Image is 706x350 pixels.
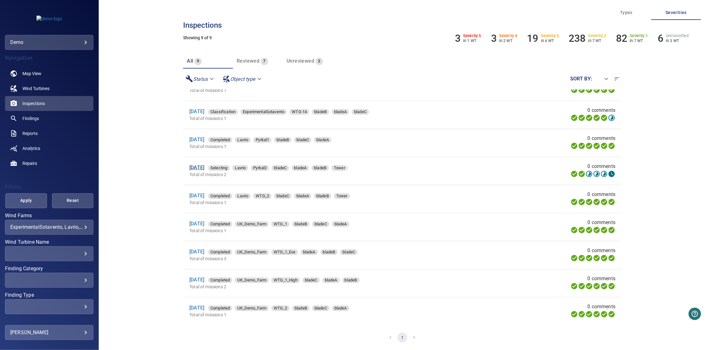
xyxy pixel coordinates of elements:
[571,198,578,206] svg: Uploading 100%
[608,254,615,262] svg: Classification 100%
[271,277,300,283] span: WTG_1_High
[271,305,290,311] span: WTG_2
[60,197,86,204] span: Reset
[5,213,93,218] label: Wind Farms
[271,221,290,227] span: WTG_1
[292,305,310,311] span: bladeB
[334,193,350,199] span: Tower
[5,266,93,271] label: Finding Category
[251,165,269,171] div: Pyrkal2
[593,226,600,234] svg: ML Processing 100%
[10,328,88,338] div: [PERSON_NAME]
[301,249,318,255] span: bladeA
[578,310,585,318] svg: Data Formatted 100%
[272,165,289,171] span: bladeC
[5,184,93,190] h4: Filters
[5,111,93,126] a: findings noActive
[22,160,37,166] span: Repairs
[230,76,255,82] em: Object type
[593,198,600,206] svg: ML Processing 100%
[608,114,615,122] svg: Classification 99%
[235,305,269,311] div: UK_Demo_Farm
[608,226,615,234] svg: Classification 100%
[312,109,329,115] div: bladeB
[274,193,291,199] div: bladeC
[311,165,329,171] div: bladeB
[235,137,251,143] span: Lavrio
[189,199,461,206] p: Total of missions 1
[455,32,481,44] li: Severity 5
[342,277,360,283] div: bladeB
[499,38,517,43] p: in 2 WT
[235,221,269,227] span: UK_Demo_Farm
[588,135,616,142] span: 0 comments
[332,305,349,311] div: bladeA
[208,109,238,115] div: Classification
[189,277,204,283] a: [DATE]
[189,312,461,318] p: Total of missions 1
[608,310,615,318] svg: Classification 100%
[578,142,585,150] svg: Data Formatted 100%
[312,305,329,311] span: bladeC
[616,32,648,44] li: Severity 1
[585,114,593,122] svg: Selecting 100%
[608,170,615,178] svg: Classification 0%
[578,254,585,262] svg: Data Formatted 100%
[491,32,497,44] h6: 3
[183,325,622,350] nav: pagination navigation
[13,197,39,204] span: Apply
[322,277,340,283] div: bladeA
[5,141,93,156] a: analytics noActive
[352,109,369,115] span: bladeC
[208,249,232,255] span: Completed
[187,58,193,64] span: All
[571,310,578,318] svg: Uploading 100%
[189,284,466,290] p: Total of missions 2
[5,299,93,314] div: Finding Type
[608,282,615,290] svg: Classification 100%
[571,114,578,122] svg: Uploading 100%
[608,142,615,150] svg: Classification 100%
[253,137,272,143] span: Pyrkal1
[22,145,40,151] span: Analytics
[491,32,517,44] li: Severity 4
[5,220,93,235] div: Wind Farms
[208,221,232,227] span: Completed
[36,16,62,22] img: demo-logo
[235,277,269,283] div: UK_Demo_Farm
[235,249,269,255] span: UK_Demo_Farm
[578,170,585,178] svg: Data Formatted 100%
[666,38,689,43] p: in 3 WT
[235,193,251,199] div: Lavrio
[5,66,93,81] a: map noActive
[22,130,38,137] span: Reports
[658,32,689,44] li: Severity Unclassified
[302,277,320,283] span: bladeC
[208,305,232,311] span: Completed
[655,9,697,17] span: Severities
[314,137,331,143] span: bladeA
[5,55,93,61] h4: Navigation
[331,165,348,171] span: Tower
[499,34,517,38] h6: Severity 4
[571,282,578,290] svg: Uploading 100%
[585,86,593,93] svg: Selecting 100%
[585,254,593,262] svg: Selecting 100%
[289,109,309,115] div: WTG-14
[605,9,647,17] span: Types
[332,221,349,227] div: bladeA
[593,86,600,93] svg: ML Processing 100%
[189,87,465,93] p: Total of missions 1
[253,193,272,199] div: WTG_2
[588,191,616,198] span: 0 comments
[571,254,578,262] svg: Uploading 100%
[600,114,608,122] svg: Matching 100%
[588,34,606,38] h6: Severity 2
